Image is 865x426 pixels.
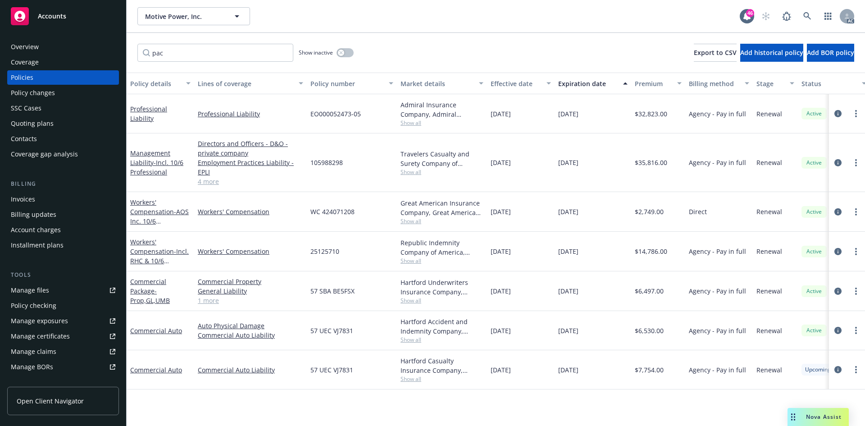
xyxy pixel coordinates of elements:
[491,207,511,216] span: [DATE]
[756,365,782,375] span: Renewal
[198,139,303,158] a: Directors and Officers - D&O - private company
[137,44,293,62] input: Filter by keyword...
[694,44,737,62] button: Export to CSV
[819,7,837,25] a: Switch app
[7,375,119,389] a: Summary of insurance
[11,283,49,298] div: Manage files
[7,314,119,328] a: Manage exposures
[689,207,707,216] span: Direct
[491,247,511,256] span: [DATE]
[401,375,483,383] span: Show all
[7,101,119,115] a: SSC Cases
[401,79,473,88] div: Market details
[558,79,618,88] div: Expiration date
[11,192,35,206] div: Invoices
[127,73,194,94] button: Policy details
[401,336,483,344] span: Show all
[194,73,307,94] button: Lines of coverage
[11,298,56,313] div: Policy checking
[7,86,119,100] a: Policy changes
[310,109,361,119] span: EO000052473-05
[307,73,397,94] button: Policy number
[635,247,667,256] span: $14,786.00
[198,321,303,330] a: Auto Physical Damage
[11,55,39,69] div: Coverage
[130,198,189,235] a: Workers' Compensation
[689,326,746,335] span: Agency - Pay in full
[7,298,119,313] a: Policy checking
[11,147,78,161] div: Coverage gap analysis
[491,79,541,88] div: Effective date
[7,223,119,237] a: Account charges
[851,364,861,375] a: more
[130,238,189,275] a: Workers' Compensation
[694,48,737,57] span: Export to CSV
[635,79,672,88] div: Premium
[833,364,843,375] a: circleInformation
[491,365,511,375] span: [DATE]
[851,286,861,297] a: more
[7,270,119,279] div: Tools
[635,326,664,335] span: $6,530.00
[788,408,799,426] div: Drag to move
[805,247,823,256] span: Active
[401,297,483,304] span: Show all
[805,159,823,167] span: Active
[401,217,483,225] span: Show all
[401,238,483,257] div: Republic Indemnity Company of America, [GEOGRAPHIC_DATA] Indemnity
[11,116,54,131] div: Quoting plans
[198,286,303,296] a: General Liability
[11,375,79,389] div: Summary of insurance
[7,70,119,85] a: Policies
[487,73,555,94] button: Effective date
[689,247,746,256] span: Agency - Pay in full
[833,325,843,336] a: circleInformation
[198,207,303,216] a: Workers' Compensation
[310,365,353,375] span: 57 UEC VJ7831
[198,109,303,119] a: Professional Liability
[7,40,119,54] a: Overview
[833,157,843,168] a: circleInformation
[851,157,861,168] a: more
[851,246,861,257] a: more
[130,158,183,176] span: - Incl. 10/6 Professional
[310,286,355,296] span: 57 SBA BE5FSX
[689,286,746,296] span: Agency - Pay in full
[130,326,182,335] a: Commercial Auto
[310,207,355,216] span: WC 424071208
[130,149,183,176] a: Management Liability
[130,366,182,374] a: Commercial Auto
[7,192,119,206] a: Invoices
[805,208,823,216] span: Active
[7,55,119,69] a: Coverage
[805,287,823,295] span: Active
[7,238,119,252] a: Installment plans
[11,223,61,237] div: Account charges
[798,7,816,25] a: Search
[11,238,64,252] div: Installment plans
[11,207,56,222] div: Billing updates
[198,330,303,340] a: Commercial Auto Liability
[137,7,250,25] button: Motive Power, Inc.
[401,149,483,168] div: Travelers Casualty and Surety Company of America, Travelers Insurance
[7,344,119,359] a: Manage claims
[756,286,782,296] span: Renewal
[805,366,831,374] span: Upcoming
[833,108,843,119] a: circleInformation
[756,109,782,119] span: Renewal
[631,73,685,94] button: Premium
[807,44,854,62] button: Add BOR policy
[401,257,483,265] span: Show all
[11,314,68,328] div: Manage exposures
[689,109,746,119] span: Agency - Pay in full
[833,206,843,217] a: circleInformation
[7,207,119,222] a: Billing updates
[401,317,483,336] div: Hartford Accident and Indemnity Company, Hartford Insurance Group
[558,207,578,216] span: [DATE]
[401,100,483,119] div: Admiral Insurance Company, Admiral Insurance Group ([PERSON_NAME] Corporation), CRC Group
[11,101,41,115] div: SSC Cases
[558,109,578,119] span: [DATE]
[756,247,782,256] span: Renewal
[198,247,303,256] a: Workers' Compensation
[851,206,861,217] a: more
